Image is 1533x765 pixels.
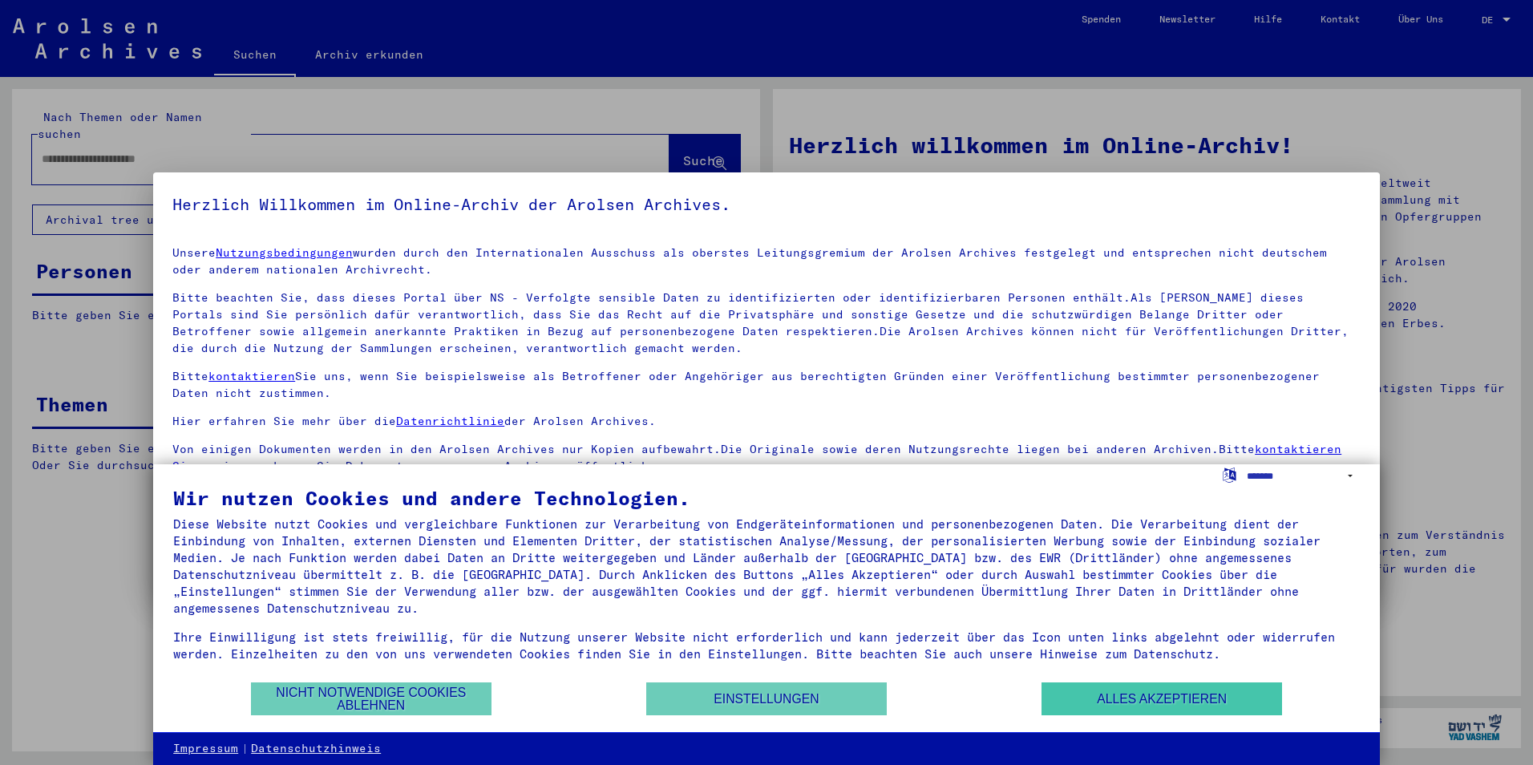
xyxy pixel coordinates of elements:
select: Sprache auswählen [1247,464,1360,488]
div: Ihre Einwilligung ist stets freiwillig, für die Nutzung unserer Website nicht erforderlich und ka... [173,629,1360,662]
label: Sprache auswählen [1221,467,1238,482]
p: Bitte Sie uns, wenn Sie beispielsweise als Betroffener oder Angehöriger aus berechtigten Gründen ... [172,368,1361,402]
div: Diese Website nutzt Cookies und vergleichbare Funktionen zur Verarbeitung von Endgeräteinformatio... [173,516,1360,617]
button: Alles akzeptieren [1042,682,1282,715]
button: Einstellungen [646,682,887,715]
p: Bitte beachten Sie, dass dieses Portal über NS - Verfolgte sensible Daten zu identifizierten oder... [172,289,1361,357]
a: kontaktieren [208,369,295,383]
h5: Herzlich Willkommen im Online-Archiv der Arolsen Archives. [172,192,1361,217]
button: Nicht notwendige Cookies ablehnen [251,682,491,715]
a: Impressum [173,741,238,757]
div: Wir nutzen Cookies und andere Technologien. [173,488,1360,508]
p: Von einigen Dokumenten werden in den Arolsen Archives nur Kopien aufbewahrt.Die Originale sowie d... [172,441,1361,475]
p: Hier erfahren Sie mehr über die der Arolsen Archives. [172,413,1361,430]
p: Unsere wurden durch den Internationalen Ausschuss als oberstes Leitungsgremium der Arolsen Archiv... [172,245,1361,278]
a: Nutzungsbedingungen [216,245,353,260]
a: Datenschutzhinweis [251,741,381,757]
a: Datenrichtlinie [396,414,504,428]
